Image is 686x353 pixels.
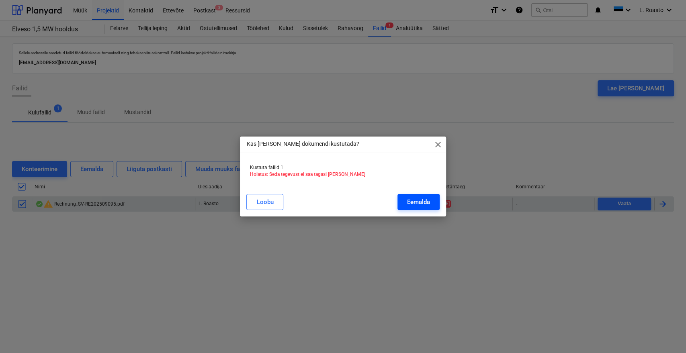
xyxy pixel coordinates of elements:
p: Kustuta failid 1 [250,164,436,171]
button: Loobu [246,194,283,210]
div: Eemalda [407,197,430,207]
p: Kas [PERSON_NAME] dokumendi kustutada? [246,140,359,148]
button: Eemalda [397,194,440,210]
span: close [433,140,443,149]
p: Hoiatus: Seda tegevust ei saa tagasi [PERSON_NAME] [250,171,436,178]
div: Loobu [256,197,273,207]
